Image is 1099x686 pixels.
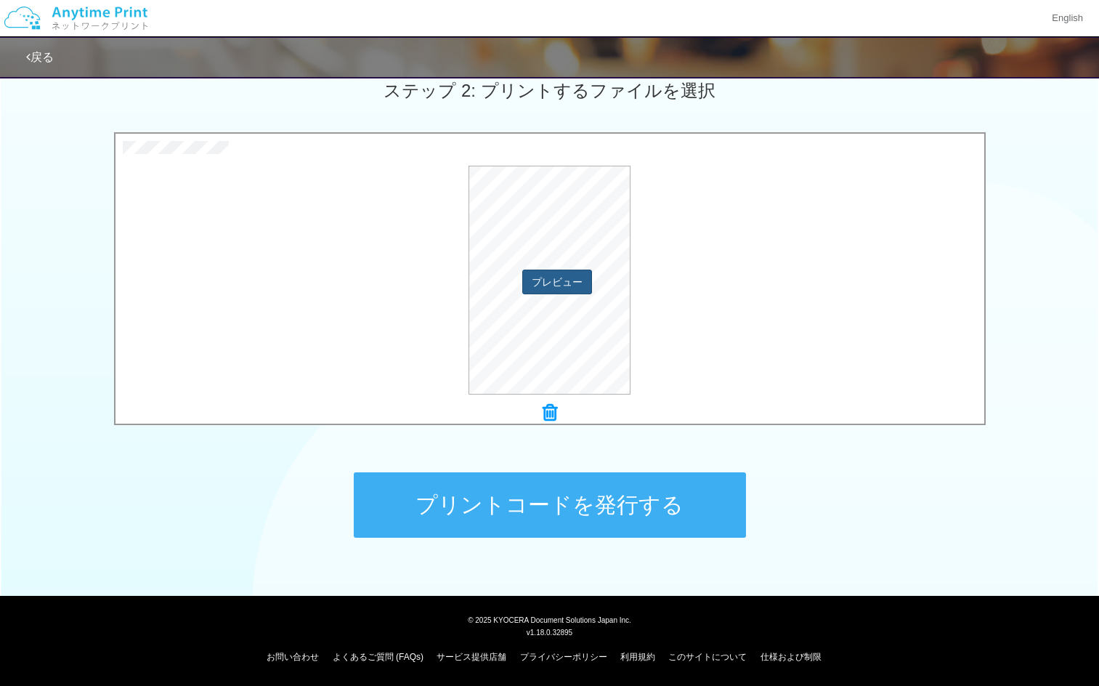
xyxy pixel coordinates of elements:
[333,652,423,662] a: よくあるご質問 (FAQs)
[761,652,822,662] a: 仕様および制限
[468,615,631,624] span: © 2025 KYOCERA Document Solutions Japan Inc.
[267,652,319,662] a: お問い合わせ
[384,81,715,100] span: ステップ 2: プリントするファイルを選択
[522,270,592,294] button: プレビュー
[437,652,506,662] a: サービス提供店舗
[354,472,746,538] button: プリントコードを発行する
[668,652,747,662] a: このサイトについて
[26,51,54,63] a: 戻る
[527,628,572,637] span: v1.18.0.32895
[620,652,655,662] a: 利用規約
[520,652,607,662] a: プライバシーポリシー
